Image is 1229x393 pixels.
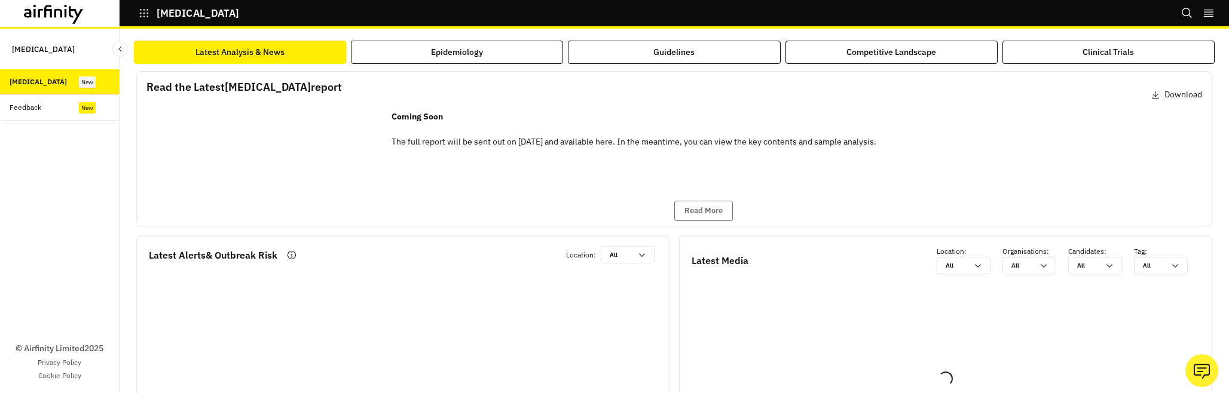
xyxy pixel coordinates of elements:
p: Download [1164,88,1202,101]
p: [MEDICAL_DATA] [157,8,239,19]
p: Latest Alerts & Outbreak Risk [149,248,277,262]
button: Read More [674,201,733,221]
div: [MEDICAL_DATA] [10,76,67,87]
p: Latest Media [692,253,748,268]
div: Guidelines [653,46,695,59]
p: [MEDICAL_DATA] [12,38,75,60]
p: © Airfinity Limited 2025 [16,342,103,355]
p: Tag : [1134,246,1200,257]
div: Competitive Landscape [846,46,936,59]
button: [MEDICAL_DATA] [139,3,239,23]
strong: Coming Soon [392,111,443,122]
div: New [79,76,96,88]
div: Latest Analysis & News [195,46,285,59]
div: New [79,102,96,113]
a: Privacy Policy [38,357,81,368]
p: Location : [566,250,596,260]
button: Ask our analysts [1185,354,1218,387]
p: Organisations : [1002,246,1068,257]
div: Epidemiology [431,46,483,59]
p: Click on the image to open the report [146,206,368,220]
div: Feedback [10,102,41,113]
div: Clinical Trials [1083,46,1134,59]
p: Candidates : [1068,246,1134,257]
p: Location : [937,246,1002,257]
p: The full report will be sent out on [DATE] and available here. In the meantime, you can view the ... [392,136,876,148]
p: Read the Latest [MEDICAL_DATA] report [146,79,342,95]
button: Close Sidebar [112,41,128,57]
a: Cookie Policy [38,370,81,381]
button: Search [1181,3,1193,23]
